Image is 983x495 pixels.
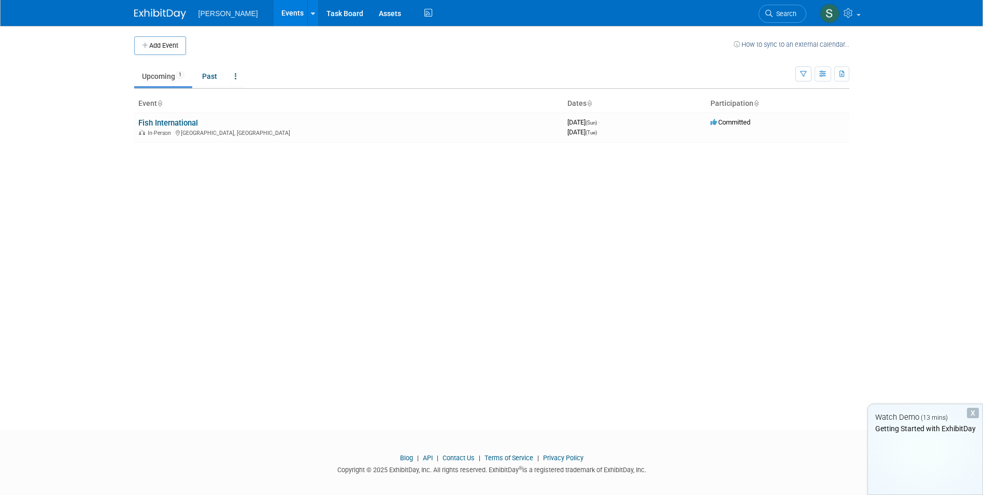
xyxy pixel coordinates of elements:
a: Sort by Start Date [587,99,592,107]
span: - [599,118,600,126]
a: Privacy Policy [543,454,583,462]
span: | [434,454,441,462]
button: Add Event [134,36,186,55]
span: | [535,454,542,462]
span: (Tue) [586,130,597,135]
span: In-Person [148,130,174,136]
div: Watch Demo [868,412,982,423]
a: Past [194,66,225,86]
div: Dismiss [967,408,979,418]
a: Upcoming1 [134,66,192,86]
th: Event [134,95,563,113]
span: (Sun) [586,120,597,126]
span: [PERSON_NAME] [198,9,258,18]
th: Participation [706,95,849,113]
img: ExhibitDay [134,9,186,19]
a: API [423,454,433,462]
a: How to sync to an external calendar... [734,40,849,48]
a: Terms of Service [485,454,533,462]
sup: ® [519,465,522,471]
th: Dates [563,95,706,113]
span: Search [773,10,796,18]
a: Sort by Participation Type [753,99,759,107]
div: [GEOGRAPHIC_DATA], [GEOGRAPHIC_DATA] [138,128,559,136]
a: Contact Us [443,454,475,462]
a: Fish International [138,118,198,128]
img: In-Person Event [139,130,145,135]
span: [DATE] [567,128,597,136]
a: Search [759,5,806,23]
span: (13 mins) [921,414,948,421]
a: Sort by Event Name [157,99,162,107]
div: Getting Started with ExhibitDay [868,423,982,434]
span: [DATE] [567,118,600,126]
span: 1 [176,71,184,79]
a: Blog [400,454,413,462]
span: Committed [710,118,750,126]
img: Suzanne Wolke [820,4,839,23]
span: | [415,454,421,462]
span: | [476,454,483,462]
